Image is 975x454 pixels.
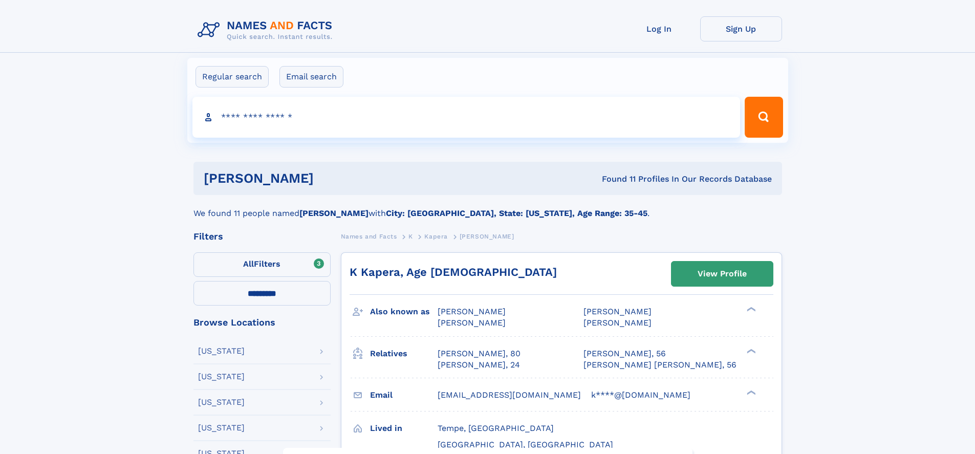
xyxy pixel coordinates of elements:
[370,386,438,404] h3: Email
[700,16,782,41] a: Sign Up
[744,389,756,396] div: ❯
[193,16,341,44] img: Logo Names and Facts
[193,232,331,241] div: Filters
[350,266,557,278] a: K Kapera, Age [DEMOGRAPHIC_DATA]
[460,233,514,240] span: [PERSON_NAME]
[583,318,652,328] span: [PERSON_NAME]
[438,390,581,400] span: [EMAIL_ADDRESS][DOMAIN_NAME]
[204,172,458,185] h1: [PERSON_NAME]
[583,359,736,371] a: [PERSON_NAME] [PERSON_NAME], 56
[198,347,245,355] div: [US_STATE]
[299,208,369,218] b: [PERSON_NAME]
[408,230,413,243] a: K
[408,233,413,240] span: K
[745,97,783,138] button: Search Button
[744,306,756,313] div: ❯
[438,440,613,449] span: [GEOGRAPHIC_DATA], [GEOGRAPHIC_DATA]
[424,230,448,243] a: Kapera
[583,348,666,359] a: [PERSON_NAME], 56
[370,345,438,362] h3: Relatives
[458,174,772,185] div: Found 11 Profiles In Our Records Database
[192,97,741,138] input: search input
[243,259,254,269] span: All
[193,252,331,277] label: Filters
[744,348,756,354] div: ❯
[438,359,520,371] a: [PERSON_NAME], 24
[193,195,782,220] div: We found 11 people named with .
[583,307,652,316] span: [PERSON_NAME]
[438,348,521,359] a: [PERSON_NAME], 80
[698,262,747,286] div: View Profile
[196,66,269,88] label: Regular search
[438,307,506,316] span: [PERSON_NAME]
[671,262,773,286] a: View Profile
[341,230,397,243] a: Names and Facts
[424,233,448,240] span: Kapera
[370,303,438,320] h3: Also known as
[198,424,245,432] div: [US_STATE]
[438,318,506,328] span: [PERSON_NAME]
[279,66,343,88] label: Email search
[438,423,554,433] span: Tempe, [GEOGRAPHIC_DATA]
[198,398,245,406] div: [US_STATE]
[193,318,331,327] div: Browse Locations
[386,208,647,218] b: City: [GEOGRAPHIC_DATA], State: [US_STATE], Age Range: 35-45
[618,16,700,41] a: Log In
[198,373,245,381] div: [US_STATE]
[370,420,438,437] h3: Lived in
